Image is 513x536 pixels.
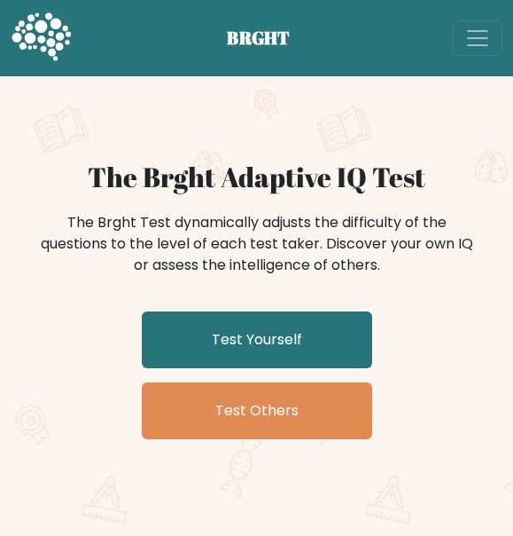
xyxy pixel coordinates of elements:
[11,162,502,194] h1: The Brght Adaptive IQ Test
[142,382,372,439] a: Test Others
[35,212,478,276] div: The Brght Test dynamically adjusts the difficulty of the questions to the level of each test take...
[453,20,502,56] button: Toggle navigation
[227,25,312,51] span: BRGHT
[142,311,372,368] a: Test Yourself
